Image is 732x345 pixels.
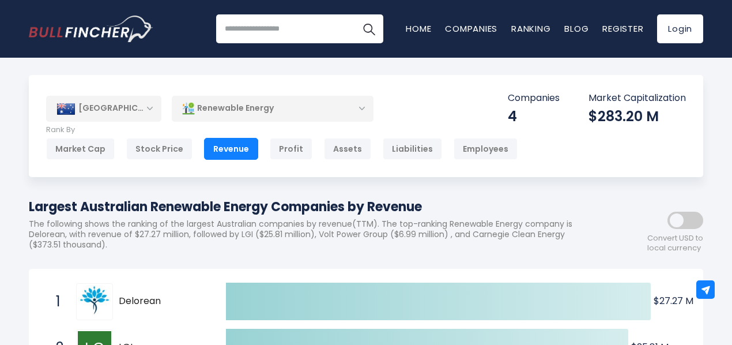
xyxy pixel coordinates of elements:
[383,138,442,160] div: Liabilities
[588,92,686,104] p: Market Capitalization
[78,285,111,318] img: Delorean
[29,197,599,216] h1: Largest Australian Renewable Energy Companies by Revenue
[654,294,693,307] text: $27.27 M
[126,138,193,160] div: Stock Price
[46,125,518,135] p: Rank By
[204,138,258,160] div: Revenue
[172,95,373,122] div: Renewable Energy
[270,138,312,160] div: Profit
[588,107,686,125] div: $283.20 M
[511,22,550,35] a: Ranking
[508,92,560,104] p: Companies
[602,22,643,35] a: Register
[647,234,703,253] span: Convert USD to local currency
[454,138,518,160] div: Employees
[29,16,153,42] img: Bullfincher logo
[657,14,703,43] a: Login
[354,14,383,43] button: Search
[119,295,206,307] span: Delorean
[564,22,588,35] a: Blog
[324,138,371,160] div: Assets
[29,219,599,250] p: The following shows the ranking of the largest Australian companies by revenue(TTM). The top-rank...
[46,96,161,121] div: [GEOGRAPHIC_DATA]
[406,22,431,35] a: Home
[445,22,497,35] a: Companies
[50,292,62,312] span: 1
[508,107,560,125] div: 4
[29,16,153,42] a: Go to homepage
[46,138,115,160] div: Market Cap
